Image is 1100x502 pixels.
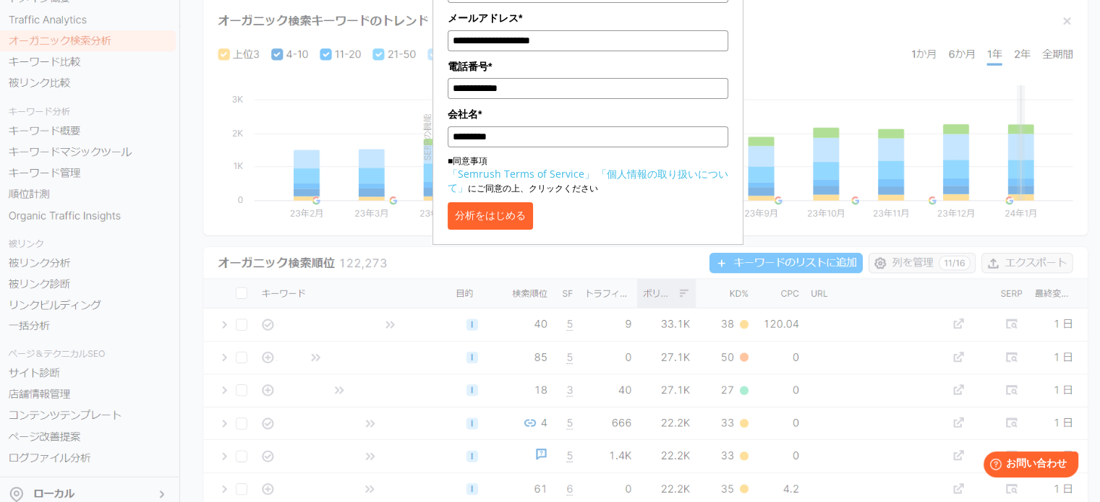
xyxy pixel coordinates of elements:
label: メールアドレス* [448,10,728,26]
a: 「個人情報の取り扱いについて」 [448,167,728,194]
a: 「Semrush Terms of Service」 [448,167,594,181]
label: 電話番号* [448,59,728,74]
button: 分析をはじめる [448,202,533,230]
p: ■同意事項 にご同意の上、クリックください [448,155,728,195]
iframe: Help widget launcher [971,446,1084,486]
